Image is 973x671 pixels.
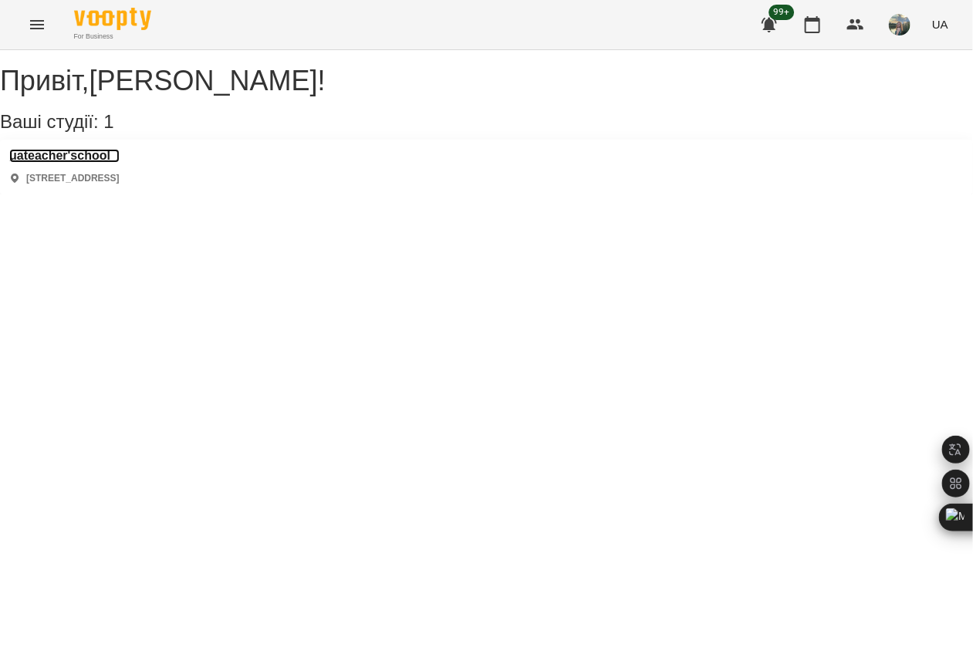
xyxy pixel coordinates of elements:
[103,111,113,132] span: 1
[926,10,954,39] button: UA
[74,32,151,42] span: For Business
[19,6,56,43] button: Menu
[889,14,910,35] img: 3ee4fd3f6459422412234092ea5b7c8e.jpg
[74,8,151,30] img: Voopty Logo
[769,5,795,20] span: 99+
[26,172,120,185] p: [STREET_ADDRESS]
[932,16,948,32] span: UA
[9,149,120,163] a: uateacher'school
